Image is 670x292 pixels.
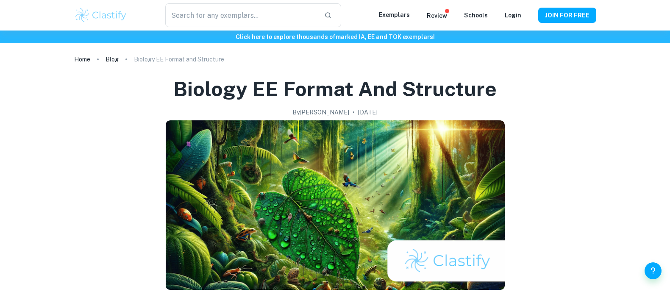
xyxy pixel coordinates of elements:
[134,55,224,64] p: Biology EE Format and Structure
[645,262,662,279] button: Help and Feedback
[165,3,317,27] input: Search for any exemplars...
[358,108,378,117] h2: [DATE]
[538,8,596,23] button: JOIN FOR FREE
[427,11,447,20] p: Review
[74,7,128,24] img: Clastify logo
[379,10,410,19] p: Exemplars
[353,108,355,117] p: •
[106,53,119,65] a: Blog
[173,75,497,103] h1: Biology EE Format and Structure
[292,108,349,117] h2: By [PERSON_NAME]
[464,12,488,19] a: Schools
[505,12,521,19] a: Login
[166,120,505,290] img: Biology EE Format and Structure cover image
[2,32,668,42] h6: Click here to explore thousands of marked IA, EE and TOK exemplars !
[74,53,90,65] a: Home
